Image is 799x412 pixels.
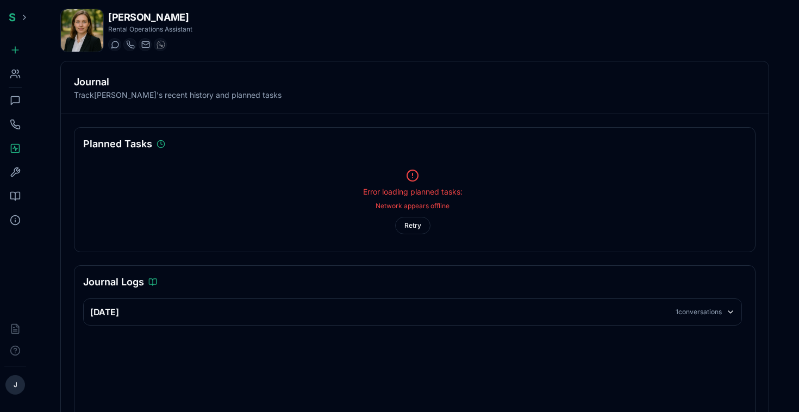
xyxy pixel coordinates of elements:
button: Retry [395,217,430,234]
p: Track [PERSON_NAME] 's recent history and planned tasks [74,90,756,101]
h3: [DATE] [90,305,119,319]
button: WhatsApp [154,38,167,51]
img: WhatsApp [157,40,165,49]
h3: Planned Tasks [83,136,152,152]
h2: Journal [74,74,756,90]
img: Freya Costa [61,9,103,52]
button: J [5,375,25,395]
button: Start a call with Freya Costa [123,38,136,51]
button: Start a chat with Freya Costa [108,38,121,51]
p: Network appears offline [376,202,450,210]
span: J [14,380,17,389]
h3: Journal Logs [83,274,144,290]
div: 1 conversations [676,308,722,316]
button: Send email to freya.costa@getspinnable.ai [139,38,152,51]
p: Rental Operations Assistant [108,25,192,34]
span: S [9,11,16,24]
h1: [PERSON_NAME] [108,10,192,25]
p: Error loading planned tasks: [363,186,463,197]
